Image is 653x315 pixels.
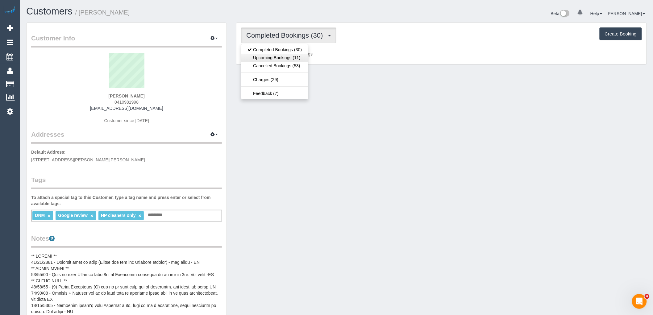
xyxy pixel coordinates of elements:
a: Charges (29) [241,76,308,84]
legend: Tags [31,175,222,189]
label: To attach a special tag to this Customer, type a tag name and press enter or select from availabl... [31,194,222,207]
small: / [PERSON_NAME] [75,9,130,16]
a: Customers [26,6,73,17]
legend: Customer Info [31,34,222,48]
legend: Notes [31,234,222,248]
span: 4 [645,294,650,299]
iframe: Intercom live chat [632,294,647,309]
span: 0410981998 [114,100,139,105]
a: Cancelled Bookings (53) [241,62,308,70]
img: Automaid Logo [4,6,16,15]
a: × [48,213,50,218]
span: [STREET_ADDRESS][PERSON_NAME][PERSON_NAME] [31,157,145,162]
a: Help [590,11,602,16]
p: Customer has 0 Completed Bookings [241,51,642,57]
span: Customer since [DATE] [104,118,149,123]
img: New interface [559,10,570,18]
button: Completed Bookings (30) [241,27,336,43]
button: Create Booking [600,27,642,40]
span: Google review [58,213,88,218]
a: × [90,213,93,218]
a: Feedback (7) [241,89,308,97]
span: DNM [35,213,45,218]
a: Upcoming Bookings (11) [241,54,308,62]
a: [PERSON_NAME] [607,11,645,16]
a: [EMAIL_ADDRESS][DOMAIN_NAME] [90,106,163,111]
a: Completed Bookings (30) [241,46,308,54]
a: Beta [551,11,570,16]
span: HP cleaners only [101,213,136,218]
strong: [PERSON_NAME] [108,93,144,98]
span: Completed Bookings (30) [246,31,326,39]
label: Default Address: [31,149,66,155]
a: × [138,213,141,218]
